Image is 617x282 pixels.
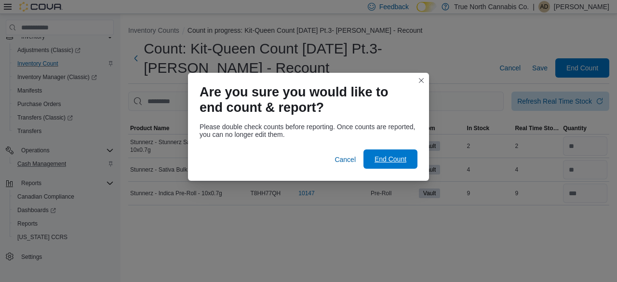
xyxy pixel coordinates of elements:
[335,155,356,164] span: Cancel
[363,149,417,169] button: End Count
[331,150,360,169] button: Cancel
[375,154,406,164] span: End Count
[416,75,427,86] button: Closes this modal window
[200,84,410,115] h1: Are you sure you would like to end count & report?
[200,123,417,138] div: Please double check counts before reporting. Once counts are reported, you can no longer edit them.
